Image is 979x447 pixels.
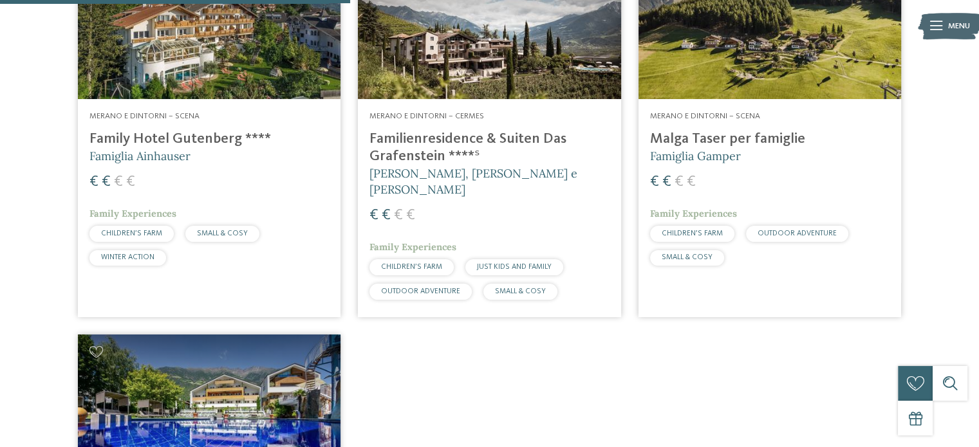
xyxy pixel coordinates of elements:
[89,174,98,190] span: €
[406,208,415,223] span: €
[381,287,460,295] span: OUTDOOR ADVENTURE
[369,112,484,120] span: Merano e dintorni – Cermes
[687,174,696,190] span: €
[662,174,671,190] span: €
[394,208,403,223] span: €
[369,241,456,253] span: Family Experiences
[758,230,837,237] span: OUTDOOR ADVENTURE
[650,174,659,190] span: €
[381,263,442,271] span: CHILDREN’S FARM
[101,230,162,237] span: CHILDREN’S FARM
[89,149,191,163] span: Famiglia Ainhauser
[197,230,248,237] span: SMALL & COSY
[477,263,552,271] span: JUST KIDS AND FAMILY
[650,112,760,120] span: Merano e dintorni – Scena
[126,174,135,190] span: €
[495,287,546,295] span: SMALL & COSY
[102,174,111,190] span: €
[662,253,713,261] span: SMALL & COSY
[662,230,723,237] span: CHILDREN’S FARM
[89,131,329,148] h4: Family Hotel Gutenberg ****
[89,208,176,219] span: Family Experiences
[369,166,577,197] span: [PERSON_NAME], [PERSON_NAME] e [PERSON_NAME]
[382,208,391,223] span: €
[675,174,684,190] span: €
[101,253,154,261] span: WINTER ACTION
[650,149,741,163] span: Famiglia Gamper
[650,208,737,219] span: Family Experiences
[369,208,378,223] span: €
[650,131,890,148] h4: Malga Taser per famiglie
[114,174,123,190] span: €
[89,112,200,120] span: Merano e dintorni – Scena
[369,131,609,165] h4: Familienresidence & Suiten Das Grafenstein ****ˢ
